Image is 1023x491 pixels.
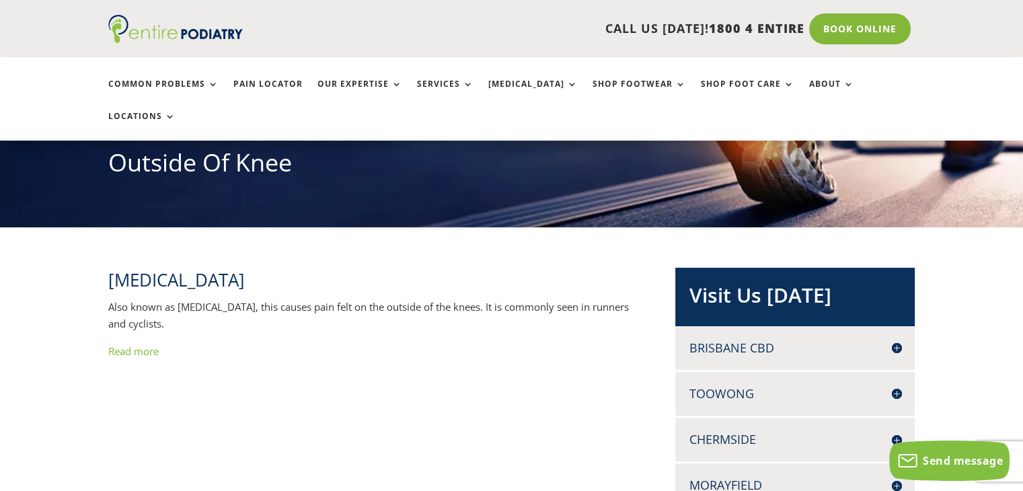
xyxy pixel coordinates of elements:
a: Our Expertise [317,79,402,108]
h1: Outside Of Knee [108,146,915,186]
button: Send message [889,441,1010,481]
a: [MEDICAL_DATA] [488,79,578,108]
span: [MEDICAL_DATA] [108,268,245,292]
a: Services [417,79,473,108]
h4: Brisbane CBD [689,340,901,356]
a: Shop Footwear [593,79,686,108]
h2: Visit Us [DATE] [689,281,901,316]
a: Common Problems [108,79,219,108]
a: Pain Locator [233,79,303,108]
p: CALL US [DATE]! [295,20,804,38]
h4: Toowong [689,385,901,402]
a: About [809,79,854,108]
span: Send message [923,453,1003,468]
h4: Chermside [689,431,901,448]
a: Read more [108,344,159,358]
img: logo (1) [108,15,243,43]
span: 1800 4 ENTIRE [709,20,804,36]
a: Shop Foot Care [701,79,794,108]
a: Entire Podiatry [108,32,243,46]
a: Locations [108,112,176,141]
span: Also known as [MEDICAL_DATA], this causes pain felt on the outside of the knees. It is commonly s... [108,300,629,331]
a: Book Online [809,13,911,44]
